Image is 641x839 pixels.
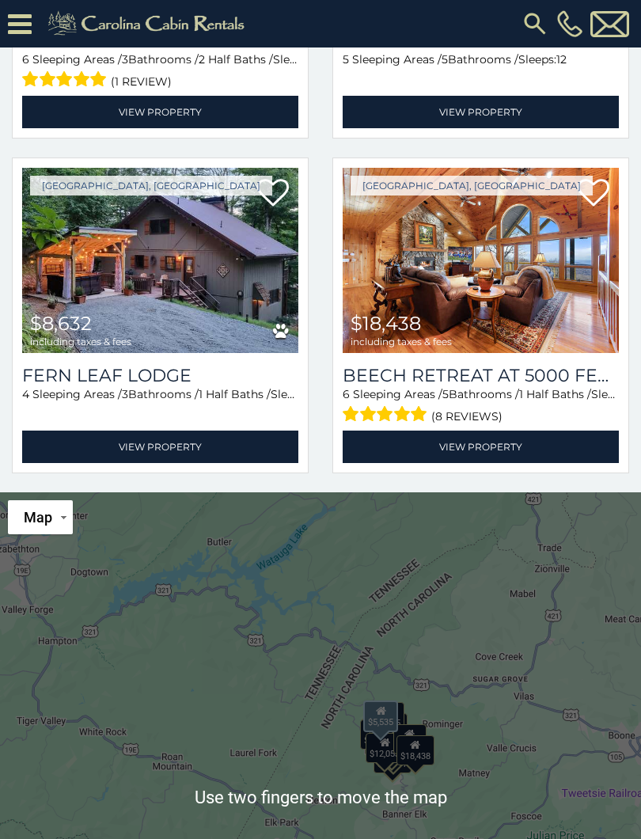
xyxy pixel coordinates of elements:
[343,387,350,401] span: 6
[343,51,619,92] div: Sleeping Areas / Bathrooms / Sleeps:
[519,387,591,401] span: 1 Half Baths /
[257,177,289,211] a: Add to favorites
[343,168,619,353] a: Beech Retreat at 5000 Feet $18,438 including taxes & fees
[199,52,273,66] span: 2 Half Baths /
[553,10,586,37] a: [PHONE_NUMBER]
[343,386,619,427] div: Sleeping Areas / Bathrooms / Sleeps:
[360,719,398,750] div: $18,033
[22,386,298,427] div: Sleeping Areas / Bathrooms / Sleeps:
[40,8,258,40] img: Khaki-logo.png
[351,176,593,196] a: [GEOGRAPHIC_DATA], [GEOGRAPHIC_DATA]
[22,168,298,353] img: Fern Leaf Lodge
[24,509,52,526] span: Map
[363,700,398,732] div: $5,535
[122,52,128,66] span: 3
[22,365,298,386] a: Fern Leaf Lodge
[22,168,298,353] a: Fern Leaf Lodge $8,632 including taxes & fees
[122,387,128,401] span: 3
[22,52,29,66] span: 6
[442,52,448,66] span: 5
[30,176,272,196] a: [GEOGRAPHIC_DATA], [GEOGRAPHIC_DATA]
[521,9,549,38] img: search-regular.svg
[22,431,298,463] a: View Property
[431,406,503,427] span: (8 reviews)
[8,500,73,534] button: Change map style
[22,387,29,401] span: 4
[343,168,619,353] img: Beech Retreat at 5000 Feet
[343,52,349,66] span: 5
[22,96,298,128] a: View Property
[351,312,421,335] span: $18,438
[111,71,172,92] span: (1 review)
[30,336,131,347] span: including taxes & fees
[30,312,92,335] span: $8,632
[396,735,434,765] div: $18,438
[351,336,452,347] span: including taxes & fees
[556,52,567,66] span: 12
[343,96,619,128] a: View Property
[393,724,427,754] div: $8,632
[366,733,404,763] div: $12,053
[22,51,298,92] div: Sleeping Areas / Bathrooms / Sleeps:
[442,387,449,401] span: 5
[199,387,271,401] span: 1 Half Baths /
[343,431,619,463] a: View Property
[343,365,619,386] a: Beech Retreat at 5000 Feet
[578,177,609,211] a: Add to favorites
